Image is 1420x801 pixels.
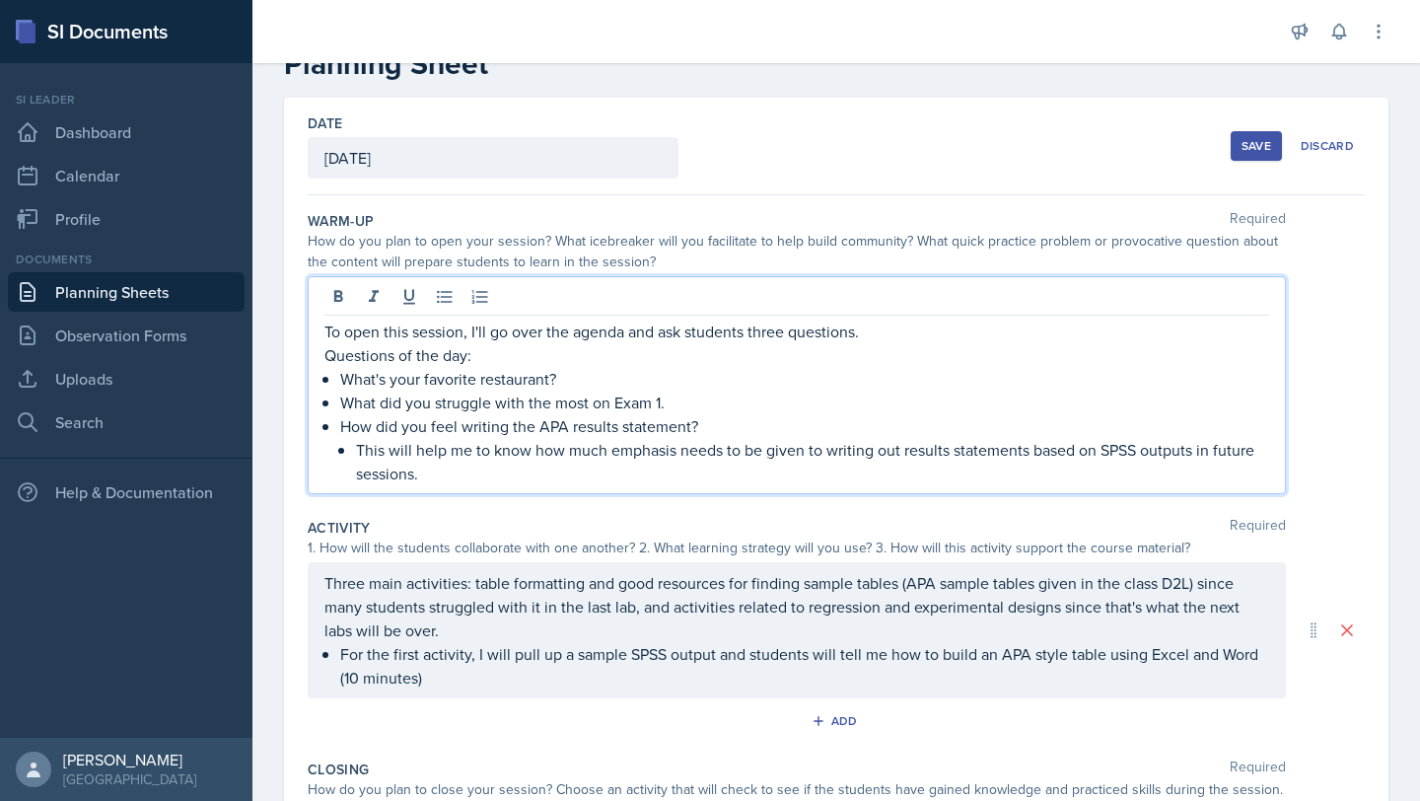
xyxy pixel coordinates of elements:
[8,91,245,109] div: Si leader
[8,251,245,268] div: Documents
[340,367,1269,391] p: What's your favorite restaurant?
[308,211,374,231] label: Warm-Up
[308,231,1286,272] div: How do you plan to open your session? What icebreaker will you facilitate to help build community...
[1290,131,1365,161] button: Discard
[8,359,245,399] a: Uploads
[8,473,245,512] div: Help & Documentation
[1230,518,1286,538] span: Required
[308,113,342,133] label: Date
[324,343,1269,367] p: Questions of the day:
[1230,760,1286,779] span: Required
[1230,211,1286,231] span: Required
[8,199,245,239] a: Profile
[308,538,1286,558] div: 1. How will the students collaborate with one another? 2. What learning strategy will you use? 3....
[805,706,869,736] button: Add
[308,779,1286,800] div: How do you plan to close your session? Choose an activity that will check to see if the students ...
[324,571,1269,642] p: Three main activities: table formatting and good resources for finding sample tables (APA sample ...
[340,414,1269,438] p: How did you feel writing the APA results statement?
[340,642,1269,690] p: For the first activity, I will pull up a sample SPSS output and students will tell me how to buil...
[340,391,1269,414] p: What did you struggle with the most on Exam 1.
[1231,131,1282,161] button: Save
[63,769,196,789] div: [GEOGRAPHIC_DATA]
[8,402,245,442] a: Search
[8,316,245,355] a: Observation Forms
[356,438,1269,485] p: This will help me to know how much emphasis needs to be given to writing out results statements b...
[324,320,1269,343] p: To open this session, I'll go over the agenda and ask students three questions.
[1301,138,1354,154] div: Discard
[308,518,371,538] label: Activity
[63,750,196,769] div: [PERSON_NAME]
[8,272,245,312] a: Planning Sheets
[8,156,245,195] a: Calendar
[816,713,858,729] div: Add
[1242,138,1271,154] div: Save
[8,112,245,152] a: Dashboard
[284,46,1388,82] h2: Planning Sheet
[308,760,369,779] label: Closing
